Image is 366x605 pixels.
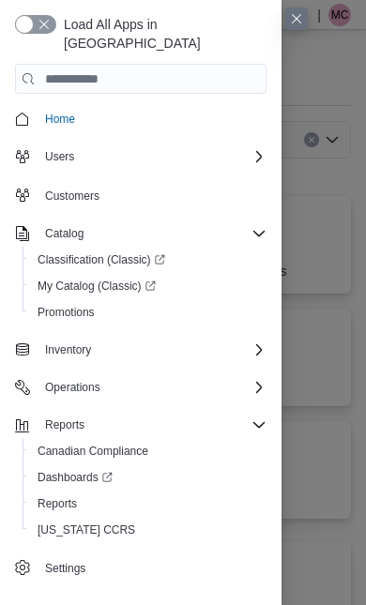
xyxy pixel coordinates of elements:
[30,301,267,324] span: Promotions
[38,414,267,436] span: Reports
[38,185,107,207] a: Customers
[8,412,274,438] button: Reports
[30,519,143,541] a: [US_STATE] CCRS
[30,275,267,297] span: My Catalog (Classic)
[38,145,267,168] span: Users
[8,181,274,208] button: Customers
[30,492,267,515] span: Reports
[23,464,274,491] a: Dashboards
[38,376,267,399] span: Operations
[30,440,267,462] span: Canadian Compliance
[38,339,99,361] button: Inventory
[23,438,274,464] button: Canadian Compliance
[38,557,93,580] a: Settings
[8,554,274,582] button: Settings
[45,226,84,241] span: Catalog
[38,414,92,436] button: Reports
[38,279,156,294] span: My Catalog (Classic)
[38,522,135,537] span: [US_STATE] CCRS
[38,556,267,580] span: Settings
[38,444,148,459] span: Canadian Compliance
[38,222,267,245] span: Catalog
[38,183,267,206] span: Customers
[8,374,274,401] button: Operations
[30,249,173,271] a: Classification (Classic)
[45,561,85,576] span: Settings
[23,517,274,543] button: [US_STATE] CCRS
[23,273,274,299] a: My Catalog (Classic)
[38,496,77,511] span: Reports
[8,337,274,363] button: Inventory
[38,108,83,130] a: Home
[30,249,267,271] span: Classification (Classic)
[38,107,267,130] span: Home
[8,105,274,132] button: Home
[30,466,267,489] span: Dashboards
[15,98,267,585] nav: Complex example
[23,247,274,273] a: Classification (Classic)
[45,342,91,357] span: Inventory
[285,8,308,30] button: Close this dialog
[45,112,75,127] span: Home
[38,145,82,168] button: Users
[38,305,95,320] span: Promotions
[23,299,274,325] button: Promotions
[30,519,267,541] span: Washington CCRS
[8,144,274,170] button: Users
[38,252,165,267] span: Classification (Classic)
[56,15,267,53] span: Load All Apps in [GEOGRAPHIC_DATA]
[45,149,74,164] span: Users
[38,339,267,361] span: Inventory
[30,440,156,462] a: Canadian Compliance
[45,380,100,395] span: Operations
[8,220,274,247] button: Catalog
[45,189,99,204] span: Customers
[30,301,102,324] a: Promotions
[38,470,113,485] span: Dashboards
[45,417,84,432] span: Reports
[38,376,108,399] button: Operations
[30,492,84,515] a: Reports
[30,275,163,297] a: My Catalog (Classic)
[38,222,91,245] button: Catalog
[30,466,120,489] a: Dashboards
[23,491,274,517] button: Reports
